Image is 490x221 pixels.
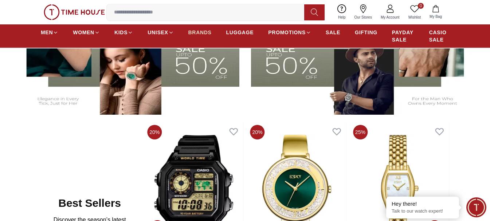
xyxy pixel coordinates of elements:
a: MEN [41,26,58,39]
span: BRANDS [188,29,212,36]
a: SALE [326,26,340,39]
a: PAYDAY SALE [392,26,415,46]
button: My Bag [425,4,446,21]
span: 25% [353,125,368,139]
span: LUGGAGE [226,29,254,36]
a: Our Stores [350,3,376,21]
span: KIDS [114,29,128,36]
span: My Bag [427,14,445,19]
span: PAYDAY SALE [392,29,415,43]
span: My Account [378,15,403,20]
span: 0 [418,3,424,9]
span: Help [335,15,349,20]
a: PROMOTIONS [268,26,311,39]
a: WOMEN [73,26,100,39]
span: UNISEX [148,29,168,36]
span: MEN [41,29,53,36]
span: PROMOTIONS [268,29,306,36]
span: GIFTING [355,29,377,36]
a: Help [334,3,350,21]
span: 20% [250,125,265,139]
a: CASIO SALE [429,26,449,46]
a: GIFTING [355,26,377,39]
div: Hey there! [392,200,454,208]
span: CASIO SALE [429,29,449,43]
span: WOMEN [73,29,94,36]
a: KIDS [114,26,133,39]
a: LUGGAGE [226,26,254,39]
a: 0Wishlist [404,3,425,21]
a: UNISEX [148,26,173,39]
p: Talk to our watch expert! [392,208,454,214]
span: Our Stores [352,15,375,20]
a: BRANDS [188,26,212,39]
h2: Best Sellers [58,197,121,210]
img: ... [44,4,105,20]
span: SALE [326,29,340,36]
span: Wishlist [405,15,424,20]
div: Chat Widget [466,197,486,217]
